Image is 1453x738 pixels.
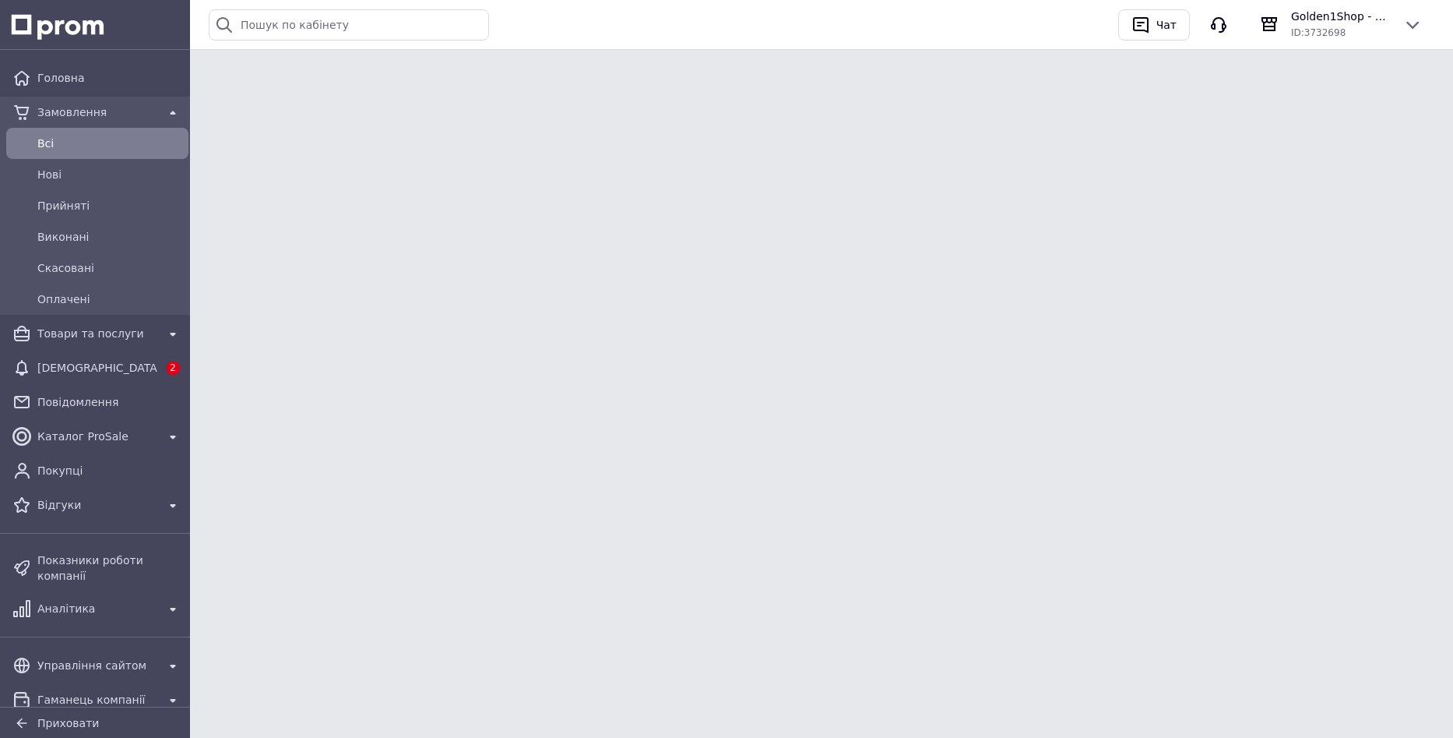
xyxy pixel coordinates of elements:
[37,291,182,307] span: Оплачені
[37,463,182,478] span: Покупці
[37,394,182,410] span: Повідомлення
[166,361,180,375] span: 2
[37,601,157,616] span: Аналітика
[209,9,489,41] input: Пошук по кабінету
[37,360,157,376] span: [DEMOGRAPHIC_DATA]
[37,104,157,120] span: Замовлення
[37,553,182,584] span: Показники роботи компанії
[37,497,157,513] span: Відгуки
[1291,27,1346,38] span: ID: 3732698
[37,136,182,151] span: Всi
[1118,9,1190,41] button: Чат
[37,658,157,673] span: Управління сайтом
[1153,13,1180,37] div: Чат
[37,326,157,341] span: Товари та послуги
[37,260,182,276] span: Скасовані
[1291,9,1391,24] span: Golden1Shop - Оригінальні та круті товари
[37,198,182,214] span: Прийняті
[37,167,182,182] span: Нові
[37,717,99,729] span: Приховати
[37,692,157,708] span: Гаманець компанії
[37,70,182,86] span: Головна
[37,429,157,444] span: Каталог ProSale
[37,229,182,245] span: Виконані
